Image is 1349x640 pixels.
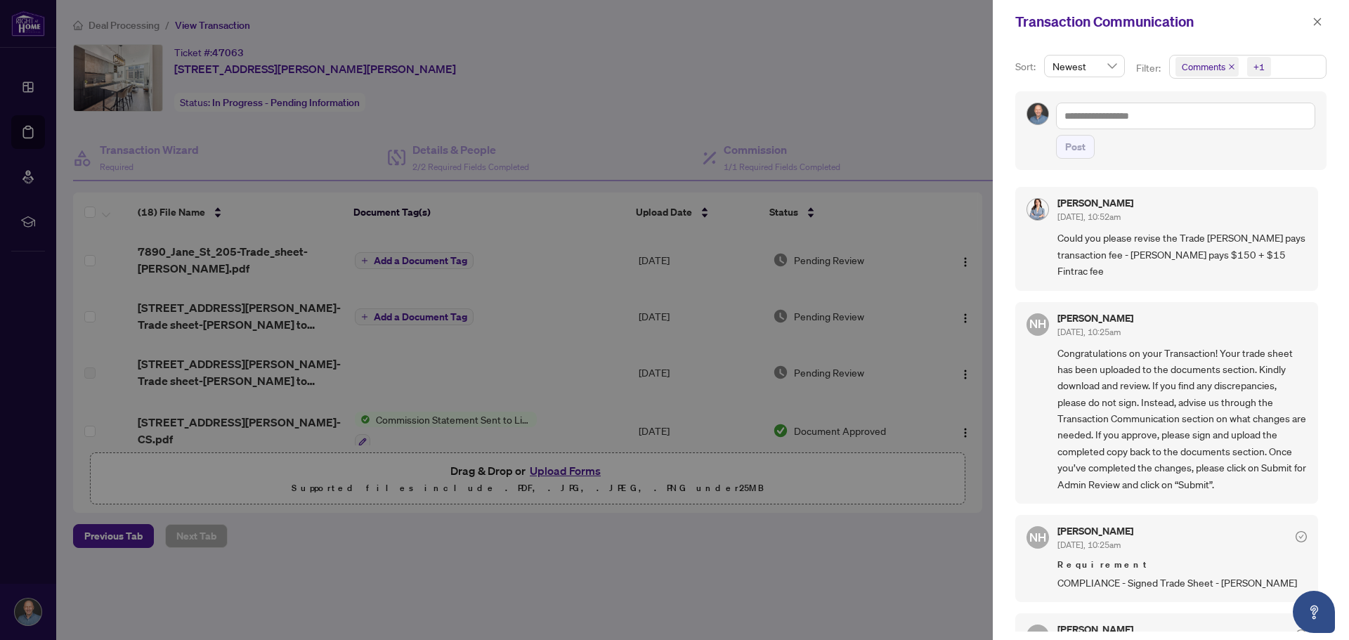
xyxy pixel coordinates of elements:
[1057,345,1307,492] span: Congratulations on your Transaction! Your trade sheet has been uploaded to the documents section....
[1057,526,1133,536] h5: [PERSON_NAME]
[1053,55,1116,77] span: Newest
[1029,315,1046,334] span: NH
[1057,198,1133,208] h5: [PERSON_NAME]
[1228,63,1235,70] span: close
[1029,528,1046,547] span: NH
[1015,11,1308,32] div: Transaction Communication
[1136,60,1163,76] p: Filter:
[1057,313,1133,323] h5: [PERSON_NAME]
[1057,327,1121,337] span: [DATE], 10:25am
[1057,211,1121,222] span: [DATE], 10:52am
[1057,625,1133,634] h5: [PERSON_NAME]
[1057,540,1121,550] span: [DATE], 10:25am
[1182,60,1225,74] span: Comments
[1057,558,1307,572] span: Requirement
[1175,57,1239,77] span: Comments
[1027,199,1048,220] img: Profile Icon
[1056,135,1095,159] button: Post
[1015,59,1038,74] p: Sort:
[1057,230,1307,279] span: Could you please revise the Trade [PERSON_NAME] pays transaction fee - [PERSON_NAME] pays $150 + ...
[1253,60,1265,74] div: +1
[1312,17,1322,27] span: close
[1296,531,1307,542] span: check-circle
[1293,591,1335,633] button: Open asap
[1027,103,1048,124] img: Profile Icon
[1057,575,1307,591] span: COMPLIANCE - Signed Trade Sheet - [PERSON_NAME]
